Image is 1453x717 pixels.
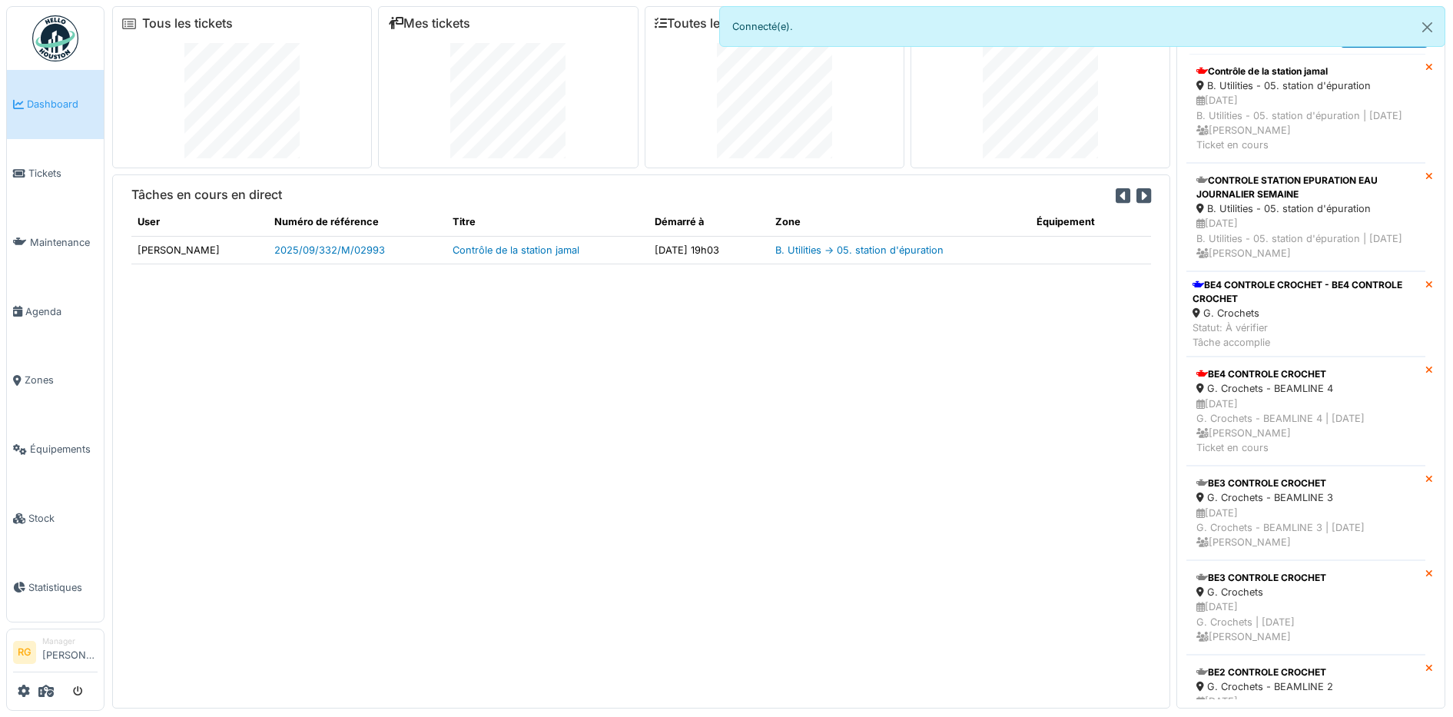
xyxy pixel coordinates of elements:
[7,70,104,139] a: Dashboard
[1196,679,1415,694] div: G. Crochets - BEAMLINE 2
[649,236,769,264] td: [DATE] 19h03
[142,16,233,31] a: Tous les tickets
[769,208,1031,236] th: Zone
[1196,65,1415,78] div: Contrôle de la station jamal
[1193,320,1419,350] div: Statut: À vérifier Tâche accomplie
[1196,367,1415,381] div: BE4 CONTROLE CROCHET
[7,139,104,208] a: Tickets
[388,16,470,31] a: Mes tickets
[1196,201,1415,216] div: B. Utilities - 05. station d'épuration
[274,244,385,256] a: 2025/09/332/M/02993
[1186,560,1425,655] a: BE3 CONTROLE CROCHET G. Crochets [DATE]G. Crochets | [DATE] [PERSON_NAME]
[1186,54,1425,163] a: Contrôle de la station jamal B. Utilities - 05. station d'épuration [DATE]B. Utilities - 05. stat...
[1196,666,1415,679] div: BE2 CONTROLE CROCHET
[1193,278,1419,306] div: BE4 CONTROLE CROCHET - BE4 CONTROLE CROCHET
[42,636,98,669] li: [PERSON_NAME]
[453,244,579,256] a: Contrôle de la station jamal
[131,236,268,264] td: [PERSON_NAME]
[1196,476,1415,490] div: BE3 CONTROLE CROCHET
[1196,78,1415,93] div: B. Utilities - 05. station d'épuration
[1196,174,1415,201] div: CONTROLE STATION EPURATION EAU JOURNALIER SEMAINE
[7,277,104,346] a: Agenda
[28,511,98,526] span: Stock
[138,216,160,227] span: translation missing: fr.shared.user
[1196,490,1415,505] div: G. Crochets - BEAMLINE 3
[1196,216,1415,261] div: [DATE] B. Utilities - 05. station d'épuration | [DATE] [PERSON_NAME]
[1186,357,1425,466] a: BE4 CONTROLE CROCHET G. Crochets - BEAMLINE 4 [DATE]G. Crochets - BEAMLINE 4 | [DATE] [PERSON_NAM...
[655,16,769,31] a: Toutes les tâches
[1196,585,1415,599] div: G. Crochets
[7,553,104,622] a: Statistiques
[1196,397,1415,456] div: [DATE] G. Crochets - BEAMLINE 4 | [DATE] [PERSON_NAME] Ticket en cours
[1186,271,1425,357] a: BE4 CONTROLE CROCHET - BE4 CONTROLE CROCHET G. Crochets Statut: À vérifierTâche accomplie
[1196,571,1415,585] div: BE3 CONTROLE CROCHET
[1186,466,1425,560] a: BE3 CONTROLE CROCHET G. Crochets - BEAMLINE 3 [DATE]G. Crochets - BEAMLINE 3 | [DATE] [PERSON_NAME]
[1186,163,1425,271] a: CONTROLE STATION EPURATION EAU JOURNALIER SEMAINE B. Utilities - 05. station d'épuration [DATE]B....
[7,208,104,277] a: Maintenance
[13,641,36,664] li: RG
[30,235,98,250] span: Maintenance
[30,442,98,456] span: Équipements
[1196,381,1415,396] div: G. Crochets - BEAMLINE 4
[27,97,98,111] span: Dashboard
[1193,306,1419,320] div: G. Crochets
[268,208,446,236] th: Numéro de référence
[32,15,78,61] img: Badge_color-CXgf-gQk.svg
[649,208,769,236] th: Démarré à
[131,188,282,202] h6: Tâches en cours en direct
[28,166,98,181] span: Tickets
[42,636,98,647] div: Manager
[13,636,98,672] a: RG Manager[PERSON_NAME]
[446,208,648,236] th: Titre
[25,304,98,319] span: Agenda
[1196,506,1415,550] div: [DATE] G. Crochets - BEAMLINE 3 | [DATE] [PERSON_NAME]
[1030,208,1151,236] th: Équipement
[25,373,98,387] span: Zones
[1410,7,1445,48] button: Close
[7,484,104,553] a: Stock
[28,580,98,595] span: Statistiques
[7,346,104,415] a: Zones
[1196,93,1415,152] div: [DATE] B. Utilities - 05. station d'épuration | [DATE] [PERSON_NAME] Ticket en cours
[775,244,944,256] a: B. Utilities -> 05. station d'épuration
[7,415,104,484] a: Équipements
[1196,599,1415,644] div: [DATE] G. Crochets | [DATE] [PERSON_NAME]
[719,6,1446,47] div: Connecté(e).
